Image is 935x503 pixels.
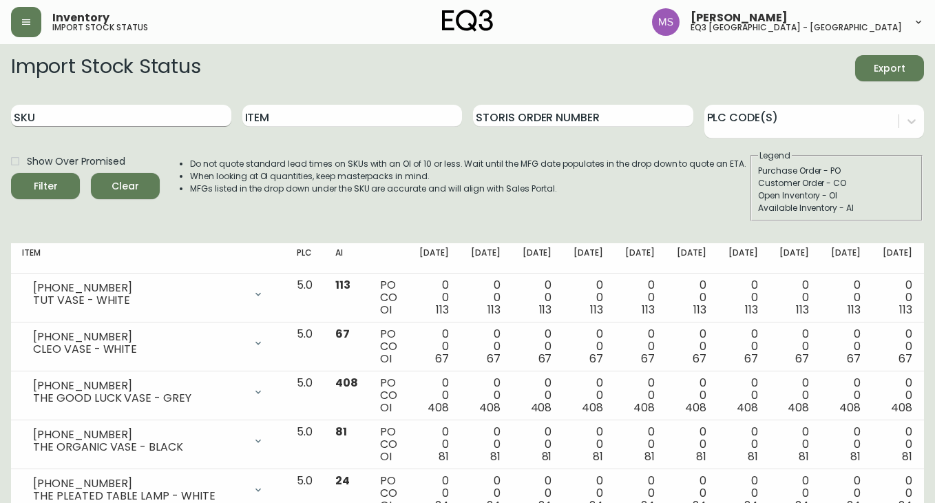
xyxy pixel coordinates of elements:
div: 0 0 [419,377,449,414]
span: 67 [795,351,809,367]
span: Clear [102,178,149,195]
span: 113 [436,302,449,318]
td: 5.0 [286,420,324,469]
td: 5.0 [286,371,324,420]
div: Filter [34,178,58,195]
span: 408 [839,400,861,415]
div: 0 0 [883,377,912,414]
th: [DATE] [768,243,820,274]
div: Customer Order - CO [758,177,915,189]
div: 0 0 [419,279,449,316]
div: 0 0 [728,377,758,414]
span: 113 [899,302,912,318]
div: 0 0 [574,279,603,316]
span: 408 [479,400,501,415]
div: [PHONE_NUMBER] [33,380,244,392]
th: [DATE] [563,243,614,274]
span: Export [866,60,913,77]
th: [DATE] [820,243,872,274]
h2: Import Stock Status [11,55,200,81]
div: 0 0 [677,377,706,414]
span: 81 [748,449,758,464]
td: 5.0 [286,322,324,371]
span: 67 [538,351,552,367]
span: 67 [435,351,449,367]
div: 0 0 [728,426,758,463]
div: 0 0 [677,279,706,316]
span: [PERSON_NAME] [691,12,788,23]
span: 24 [335,473,350,489]
div: 0 0 [779,279,809,316]
span: 81 [902,449,912,464]
span: 408 [582,400,603,415]
th: [DATE] [717,243,769,274]
div: 0 0 [831,426,861,463]
span: 81 [644,449,655,464]
div: 0 0 [471,377,501,414]
span: Inventory [52,12,109,23]
img: 1b6e43211f6f3cc0b0729c9049b8e7af [652,8,680,36]
span: 113 [745,302,758,318]
div: 0 0 [883,426,912,463]
h5: import stock status [52,23,148,32]
div: [PHONE_NUMBER]THE ORGANIC VASE - BLACK [22,426,275,456]
span: 113 [642,302,655,318]
div: 0 0 [831,377,861,414]
div: 0 0 [574,377,603,414]
div: 0 0 [625,377,655,414]
th: [DATE] [666,243,717,274]
div: [PHONE_NUMBER] [33,331,244,343]
div: 0 0 [779,377,809,414]
div: 0 0 [625,426,655,463]
div: THE ORGANIC VASE - BLACK [33,441,244,453]
span: 408 [788,400,809,415]
th: Item [11,243,286,274]
th: [DATE] [460,243,512,274]
button: Filter [11,173,80,199]
span: 81 [542,449,552,464]
div: 0 0 [883,328,912,365]
div: PO CO [380,426,397,463]
div: 0 0 [625,328,655,365]
button: Clear [91,173,160,199]
div: PO CO [380,279,397,316]
div: 0 0 [779,426,809,463]
span: 81 [696,449,706,464]
span: 67 [335,326,350,342]
td: 5.0 [286,274,324,322]
img: logo [442,10,493,32]
span: 408 [428,400,449,415]
span: 113 [848,302,861,318]
div: 0 0 [831,328,861,365]
span: 67 [899,351,912,367]
div: [PHONE_NUMBER]CLEO VASE - WHITE [22,328,275,358]
span: 81 [335,424,347,440]
div: 0 0 [625,279,655,316]
div: 0 0 [419,328,449,365]
span: 67 [693,351,706,367]
span: 408 [531,400,552,415]
span: 408 [891,400,912,415]
div: 0 0 [523,377,552,414]
div: 0 0 [471,279,501,316]
th: AI [324,243,369,274]
div: TUT VASE - WHITE [33,294,244,307]
div: 0 0 [471,426,501,463]
span: 113 [590,302,603,318]
span: 81 [799,449,809,464]
h5: eq3 [GEOGRAPHIC_DATA] - [GEOGRAPHIC_DATA] [691,23,902,32]
span: 67 [847,351,861,367]
span: 408 [335,375,358,391]
div: [PHONE_NUMBER] [33,282,244,294]
th: [DATE] [512,243,563,274]
div: 0 0 [677,426,706,463]
span: 81 [593,449,603,464]
span: OI [380,302,392,318]
span: 113 [487,302,501,318]
div: CLEO VASE - WHITE [33,343,244,356]
div: 0 0 [883,279,912,316]
div: 0 0 [677,328,706,365]
div: 0 0 [728,279,758,316]
div: 0 0 [831,279,861,316]
legend: Legend [758,150,792,162]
